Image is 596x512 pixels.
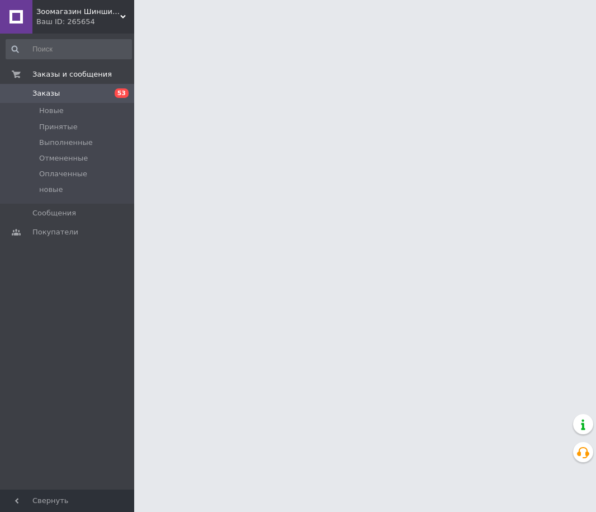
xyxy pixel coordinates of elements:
[32,227,78,237] span: Покупатели
[36,17,134,27] div: Ваш ID: 265654
[32,69,112,79] span: Заказы и сообщения
[115,88,129,98] span: 53
[39,106,64,116] span: Новые
[39,138,93,148] span: Выполненные
[39,153,88,163] span: Отмененные
[32,208,76,218] span: Сообщения
[39,122,78,132] span: Принятые
[39,185,63,195] span: новые
[6,39,132,59] input: Поиск
[39,169,87,179] span: Оплаченные
[36,7,120,17] span: Зоомагазин Шиншилка - Дискаунтер зоотоваров.Корма для кошек и собак. Ветеринарная аптека
[32,88,60,98] span: Заказы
